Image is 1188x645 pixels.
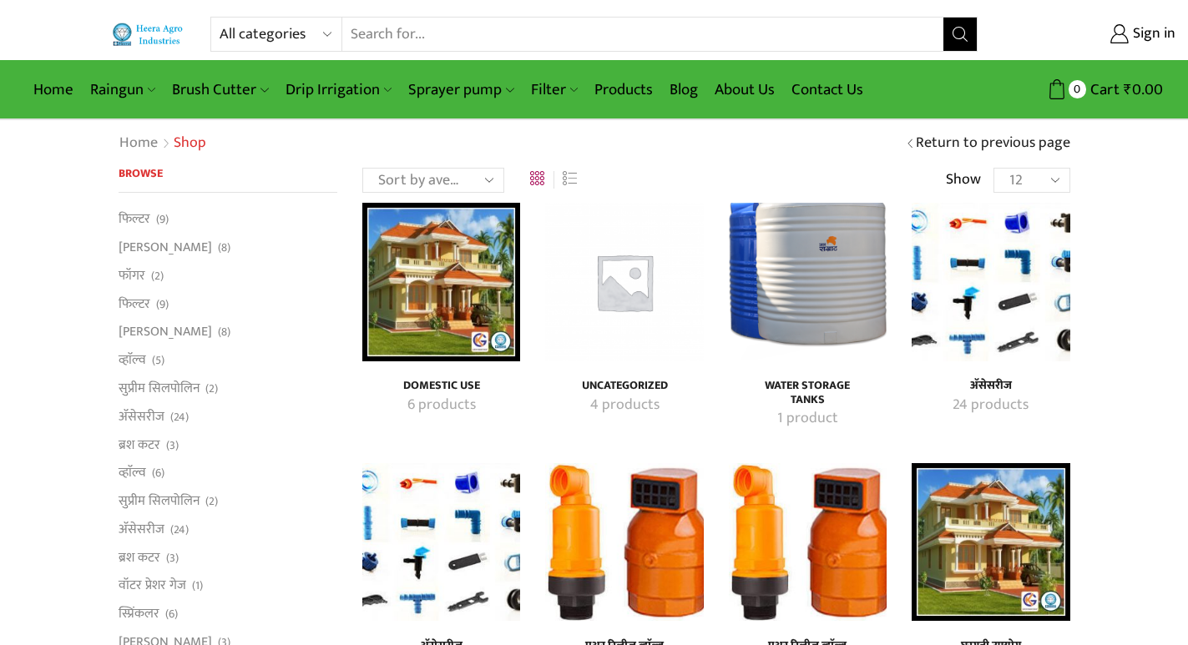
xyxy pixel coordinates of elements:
a: Raingun [82,70,164,109]
span: (1) [192,577,203,594]
a: फिल्टर [119,209,150,233]
a: Products [586,70,661,109]
span: (8) [218,324,230,340]
span: (9) [156,296,169,313]
a: व्हाॅल्व [119,346,146,375]
a: Visit product category अ‍ॅसेसरीज [930,379,1051,393]
a: [PERSON_NAME] [119,318,212,346]
a: Drip Irrigation [277,70,400,109]
a: Visit product category एअर रिलीज व्हाॅल्व [545,463,703,621]
a: [PERSON_NAME] [119,234,212,262]
a: Home [25,70,82,109]
a: Sprayer pump [400,70,522,109]
a: Return to previous page [916,133,1070,154]
a: स्प्रिंकलर [119,600,159,628]
a: Visit product category Domestic Use [381,395,502,416]
input: Search for... [342,18,943,51]
a: Visit product category Water Storage Tanks [747,379,868,407]
a: Visit product category Water Storage Tanks [747,408,868,430]
span: (6) [152,465,164,481]
a: फिल्टर [119,290,150,318]
img: अ‍ॅसेसरीज [912,203,1069,360]
a: सुप्रीम सिलपोलिन [119,374,200,402]
span: (6) [165,606,178,622]
span: (8) [218,239,230,256]
span: (9) [156,211,169,228]
img: अ‍ॅसेसरीज [362,463,520,621]
a: अ‍ॅसेसरीज [119,402,164,431]
a: ब्रश कटर [119,431,160,459]
h4: Uncategorized [564,379,685,393]
img: Uncategorized [545,203,703,360]
a: Visit product category Water Storage Tanks [729,203,887,360]
a: Visit product category Uncategorized [564,379,685,393]
h4: अ‍ॅसेसरीज [930,379,1051,393]
span: (24) [170,522,189,538]
a: Visit product category अ‍ॅसेसरीज [362,463,520,621]
a: Visit product category घरगुती उपयोग [912,463,1069,621]
span: (2) [205,380,218,397]
img: Water Storage Tanks [729,203,887,360]
span: (2) [205,493,218,510]
a: About Us [706,70,783,109]
mark: 24 products [953,395,1029,416]
a: Visit product category Domestic Use [362,203,520,360]
a: Visit product category अ‍ॅसेसरीज [930,395,1051,416]
span: (3) [166,550,179,567]
a: वॉटर प्रेशर गेज [119,572,186,600]
span: ₹ [1124,77,1132,103]
bdi: 0.00 [1124,77,1163,103]
a: Brush Cutter [164,70,276,109]
mark: 4 products [590,395,660,416]
img: एअर रिलीज व्हाॅल्व [545,463,703,621]
h4: Domestic Use [381,379,502,393]
a: अ‍ॅसेसरीज [119,515,164,543]
span: Browse [119,164,163,183]
h1: Shop [174,134,206,153]
a: फॉगर [119,261,145,290]
img: Domestic Use [362,203,520,360]
span: (5) [152,352,164,369]
mark: 1 product [777,408,838,430]
h4: Water Storage Tanks [747,379,868,407]
mark: 6 products [407,395,476,416]
span: (3) [166,437,179,454]
a: Visit product category अ‍ॅसेसरीज [912,203,1069,360]
span: Cart [1086,78,1120,101]
a: Blog [661,70,706,109]
span: Show [946,169,981,191]
img: एअर रिलीज व्हाॅल्व [729,463,887,621]
span: (2) [151,268,164,285]
nav: Breadcrumb [119,133,206,154]
a: Visit product category Domestic Use [381,379,502,393]
a: Filter [523,70,586,109]
span: 0 [1069,80,1086,98]
button: Search button [943,18,977,51]
a: Contact Us [783,70,872,109]
a: Visit product category Uncategorized [564,395,685,416]
a: Visit product category एअर रिलीज व्हाॅल्व [729,463,887,621]
select: Shop order [362,168,504,193]
span: Sign in [1129,23,1175,45]
img: घरगुती उपयोग [912,463,1069,621]
span: (24) [170,409,189,426]
a: 0 Cart ₹0.00 [994,74,1163,105]
a: Home [119,133,159,154]
a: सुप्रीम सिलपोलिन [119,487,200,516]
a: व्हाॅल्व [119,459,146,487]
a: Sign in [1003,19,1175,49]
a: Visit product category Uncategorized [545,203,703,360]
a: ब्रश कटर [119,543,160,572]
